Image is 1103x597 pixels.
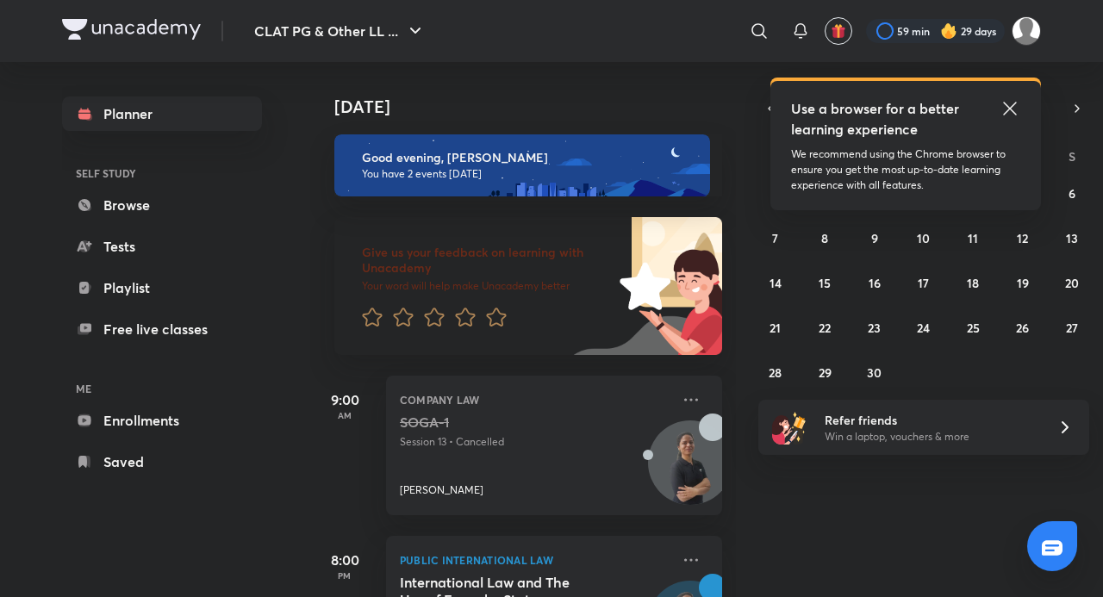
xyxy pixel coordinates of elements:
abbr: September 9, 2025 [871,230,878,246]
img: avatar [831,23,846,39]
button: September 26, 2025 [1009,314,1037,341]
button: CLAT PG & Other LL ... [244,14,436,48]
p: Session 13 • Cancelled [400,434,670,450]
a: Free live classes [62,312,262,346]
abbr: September 7, 2025 [772,230,778,246]
button: avatar [825,17,852,45]
h6: SELF STUDY [62,159,262,188]
abbr: September 14, 2025 [770,275,782,291]
button: September 19, 2025 [1009,269,1037,296]
button: September 22, 2025 [811,314,838,341]
abbr: September 6, 2025 [1069,185,1075,202]
p: AM [310,410,379,420]
h6: Refer friends [825,411,1037,429]
a: Planner [62,96,262,131]
button: September 16, 2025 [861,269,888,296]
abbr: September 20, 2025 [1065,275,1079,291]
button: September 28, 2025 [762,358,789,386]
h5: Use a browser for a better learning experience [791,98,963,140]
h4: [DATE] [334,96,739,117]
p: PM [310,570,379,581]
abbr: September 24, 2025 [917,320,930,336]
button: September 18, 2025 [959,269,987,296]
abbr: September 30, 2025 [867,364,882,381]
abbr: September 8, 2025 [821,230,828,246]
p: Your word will help make Unacademy better [362,279,614,293]
button: September 20, 2025 [1058,269,1086,296]
button: September 25, 2025 [959,314,987,341]
abbr: September 13, 2025 [1066,230,1078,246]
abbr: September 10, 2025 [917,230,930,246]
button: September 12, 2025 [1009,224,1037,252]
abbr: September 19, 2025 [1017,275,1029,291]
abbr: September 17, 2025 [918,275,929,291]
a: Tests [62,229,262,264]
abbr: September 29, 2025 [819,364,832,381]
h5: SOGA-1 [400,414,614,431]
p: You have 2 events [DATE] [362,167,695,181]
abbr: September 26, 2025 [1016,320,1029,336]
img: Avatar [649,430,732,513]
button: September 17, 2025 [910,269,938,296]
h6: Give us your feedback on learning with Unacademy [362,245,614,276]
abbr: September 22, 2025 [819,320,831,336]
button: September 14, 2025 [762,269,789,296]
img: Company Logo [62,19,201,40]
img: referral [772,410,807,445]
a: Company Logo [62,19,201,44]
button: September 11, 2025 [959,224,987,252]
abbr: September 12, 2025 [1017,230,1028,246]
button: September 24, 2025 [910,314,938,341]
p: Public International Law [400,550,670,570]
button: September 8, 2025 [811,224,838,252]
abbr: September 25, 2025 [967,320,980,336]
button: September 30, 2025 [861,358,888,386]
h6: ME [62,374,262,403]
p: Win a laptop, vouchers & more [825,429,1037,445]
abbr: September 18, 2025 [967,275,979,291]
p: Company Law [400,389,670,410]
button: September 15, 2025 [811,269,838,296]
h5: 8:00 [310,550,379,570]
a: Saved [62,445,262,479]
button: September 29, 2025 [811,358,838,386]
button: September 6, 2025 [1058,179,1086,207]
abbr: September 15, 2025 [819,275,831,291]
a: Browse [62,188,262,222]
p: We recommend using the Chrome browser to ensure you get the most up-to-date learning experience w... [791,146,1020,193]
button: September 27, 2025 [1058,314,1086,341]
h6: Good evening, [PERSON_NAME] [362,150,695,165]
button: September 23, 2025 [861,314,888,341]
p: [PERSON_NAME] [400,482,483,498]
abbr: September 16, 2025 [869,275,881,291]
img: Adithyan [1012,16,1041,46]
a: Enrollments [62,403,262,438]
h5: 9:00 [310,389,379,410]
abbr: September 11, 2025 [968,230,978,246]
abbr: September 28, 2025 [769,364,782,381]
abbr: September 21, 2025 [770,320,781,336]
abbr: September 27, 2025 [1066,320,1078,336]
abbr: September 23, 2025 [868,320,881,336]
img: evening [334,134,710,196]
button: September 9, 2025 [861,224,888,252]
button: September 21, 2025 [762,314,789,341]
img: feedback_image [561,217,722,355]
button: September 7, 2025 [762,224,789,252]
img: streak [940,22,957,40]
a: Playlist [62,271,262,305]
button: September 10, 2025 [910,224,938,252]
button: September 13, 2025 [1058,224,1086,252]
abbr: Saturday [1069,148,1075,165]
